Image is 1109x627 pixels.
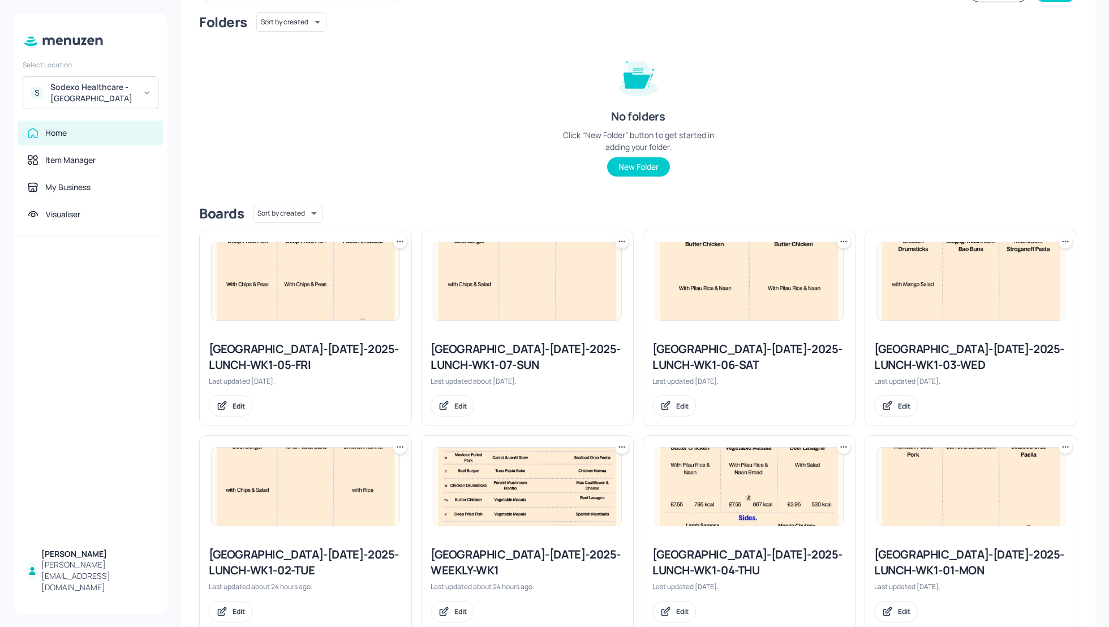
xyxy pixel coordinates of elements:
div: Edit [454,607,467,616]
div: [GEOGRAPHIC_DATA]-[DATE]-2025-LUNCH-WK1-04-THU [652,547,846,578]
div: Edit [676,607,689,616]
div: Edit [454,401,467,411]
div: Click “New Folder” button to get started in adding your folder. [553,129,723,153]
div: Sodexo Healthcare - [GEOGRAPHIC_DATA] [50,81,136,104]
img: folder-empty [610,48,667,104]
div: [GEOGRAPHIC_DATA]-[DATE]-2025-WEEKLY-WK1 [431,547,624,578]
div: [GEOGRAPHIC_DATA]-[DATE]-2025-LUNCH-WK1-06-SAT [652,341,846,373]
div: Boards [199,204,244,222]
div: Folders [199,13,247,31]
div: [GEOGRAPHIC_DATA]-[DATE]-2025-LUNCH-WK1-07-SUN [431,341,624,373]
div: Last updated [DATE]. [652,376,846,386]
button: New Folder [607,157,670,177]
div: No folders [611,109,665,124]
img: 2025-09-25-17588091445427mz5119sn5u.jpeg [877,448,1065,526]
div: Home [45,127,67,139]
div: Edit [233,401,245,411]
div: [GEOGRAPHIC_DATA]-[DATE]-2025-LUNCH-WK1-02-TUE [209,547,402,578]
div: S [30,86,44,100]
div: Sort by created [256,11,326,33]
div: Last updated [DATE]. [874,376,1068,386]
div: Select Location [23,60,158,70]
div: Last updated [DATE]. [652,582,846,591]
div: Edit [233,607,245,616]
div: Edit [898,607,910,616]
div: Last updated [DATE]. [874,582,1068,591]
div: Last updated [DATE]. [209,376,402,386]
div: [GEOGRAPHIC_DATA]-[DATE]-2025-LUNCH-WK1-01-MON [874,547,1068,578]
img: 2025-09-30-1759224525869i0n705nvqwb.jpeg [212,448,399,526]
div: [PERSON_NAME][EMAIL_ADDRESS][DOMAIN_NAME] [41,559,154,593]
div: Edit [898,401,910,411]
div: Item Manager [45,154,96,166]
img: 2025-08-27-1756306225846q505806eae.jpeg [433,242,621,320]
div: Last updated about 24 hours ago. [209,582,402,591]
img: 2025-09-30-1759225145410kkrur21kl1.jpeg [433,448,621,526]
div: Sort by created [253,202,323,225]
div: [PERSON_NAME] [41,548,154,560]
img: 2025-09-25-1758809758122b6m51ona9c8.jpeg [877,242,1065,320]
div: [GEOGRAPHIC_DATA]-[DATE]-2025-LUNCH-WK1-05-FRI [209,341,402,373]
div: Last updated about 24 hours ago. [431,582,624,591]
div: [GEOGRAPHIC_DATA]-[DATE]-2025-LUNCH-WK1-03-WED [874,341,1068,373]
div: Edit [676,401,689,411]
img: 2025-09-25-1758809965306z0v2q4lo04.jpeg [655,448,843,526]
div: Visualiser [46,209,80,220]
img: 2025-09-25-1758810581445j9kl54q907n.jpeg [655,242,843,320]
div: Last updated about [DATE]. [431,376,624,386]
div: My Business [45,182,91,193]
img: 2025-09-25-1758810275308v05oahsgkc.jpeg [212,242,399,320]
